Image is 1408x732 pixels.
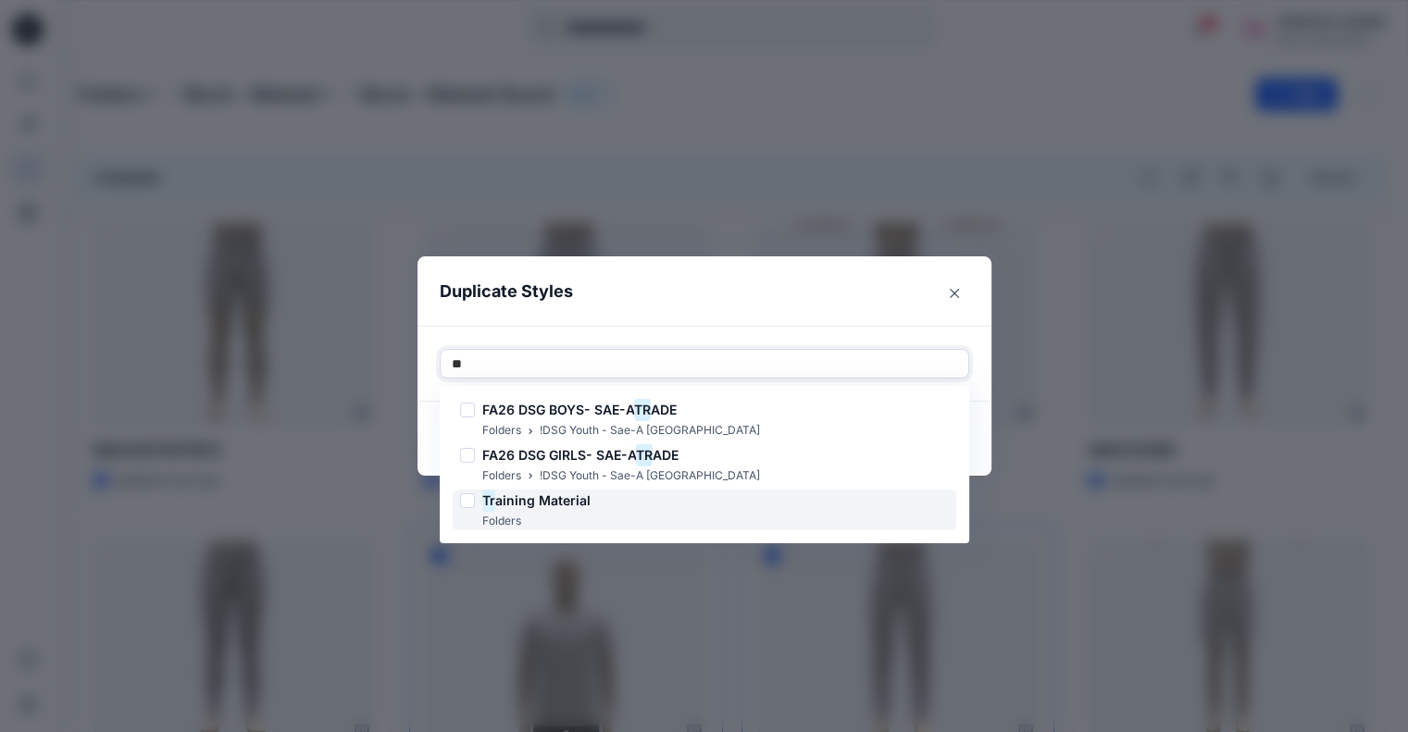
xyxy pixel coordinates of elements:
[540,466,760,486] p: !DSG Youth - Sae-A [GEOGRAPHIC_DATA]
[634,397,651,422] mark: TR
[482,488,495,513] mark: Tr
[440,279,573,304] p: Duplicate Styles
[540,421,760,440] p: !DSG Youth - Sae-A [GEOGRAPHIC_DATA]
[482,402,634,417] span: FA26 DSG BOYS- SAE-A
[495,492,591,508] span: aining Material
[653,447,679,463] span: ADE
[482,447,636,463] span: FA26 DSG GIRLS- SAE-A
[482,466,521,486] p: Folders
[482,421,521,440] p: Folders
[636,442,653,467] mark: TR
[482,512,521,531] p: Folders
[940,279,969,308] button: Close
[651,402,677,417] span: ADE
